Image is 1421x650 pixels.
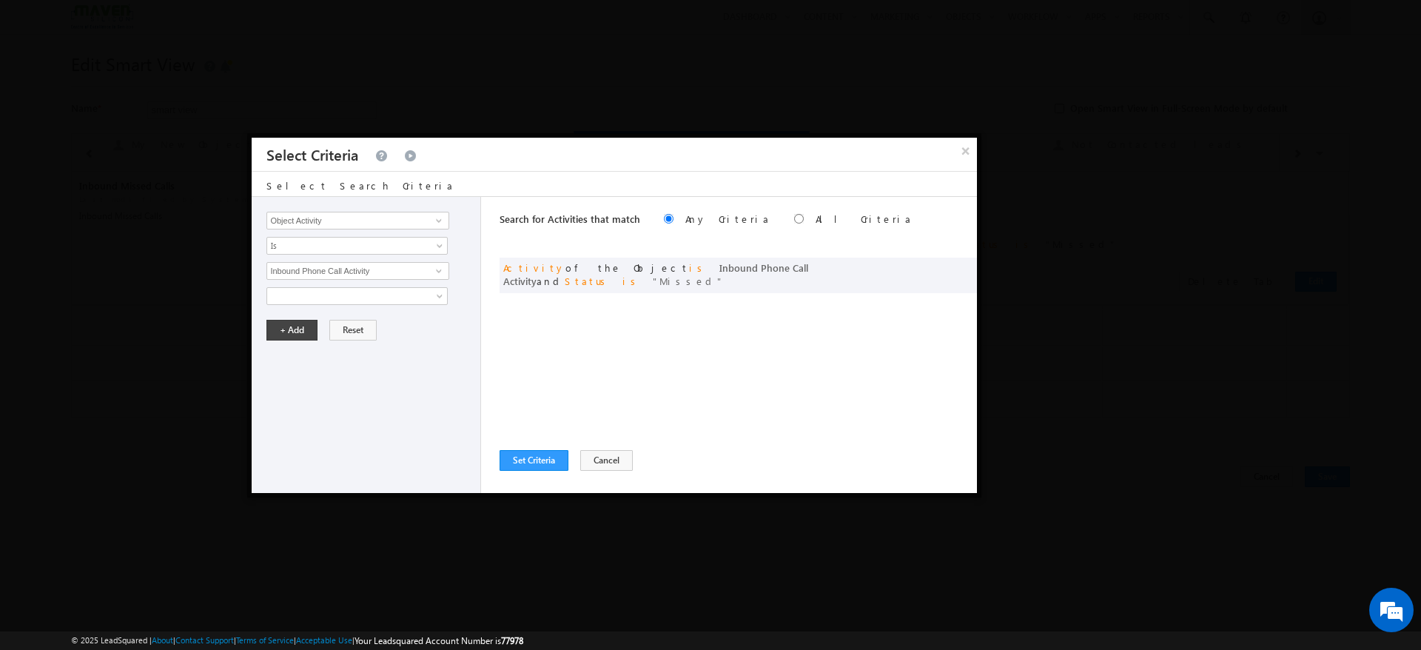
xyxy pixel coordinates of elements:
button: + Add [266,320,318,341]
h3: Select Criteria [266,138,358,171]
span: Search for Activities that match [500,212,640,225]
a: Show All Items [428,213,446,228]
button: Set Criteria [500,450,568,471]
span: is [622,275,641,287]
span: 77978 [501,635,523,646]
span: Is [267,239,428,252]
img: d_60004797649_company_0_60004797649 [25,78,62,97]
span: Status [565,275,611,287]
button: Reset [329,320,377,341]
span: © 2025 LeadSquared | | | | | [71,634,523,648]
div: Minimize live chat window [243,7,278,43]
span: Activity [503,261,565,274]
a: Show All Items [428,264,446,278]
a: Is [266,237,448,255]
a: Contact Support [175,635,234,645]
input: Type to Search [266,262,449,280]
input: Type to Search [266,212,449,229]
div: Chat with us now [77,78,249,97]
button: Cancel [580,450,633,471]
a: About [152,635,173,645]
span: Missed [653,275,724,287]
em: Start Chat [201,456,269,476]
a: Terms of Service [236,635,294,645]
span: Inbound Phone Call Activity [503,261,808,287]
span: is [689,261,708,274]
span: Your Leadsquared Account Number is [355,635,523,646]
label: All Criteria [816,212,913,225]
span: Select Search Criteria [266,179,454,192]
button: × [954,138,978,164]
textarea: Type your message and hit 'Enter' [19,137,270,443]
span: of the Object and [503,261,808,287]
a: Acceptable Use [296,635,352,645]
label: Any Criteria [685,212,770,225]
